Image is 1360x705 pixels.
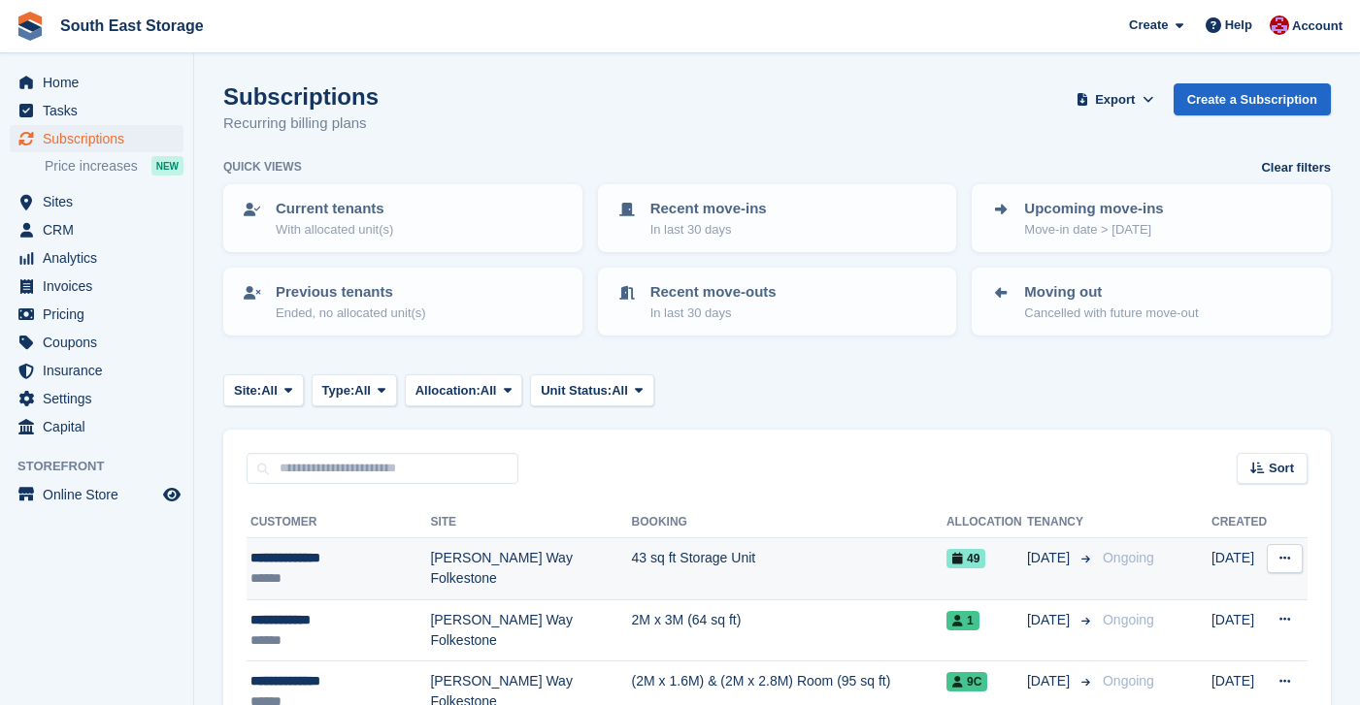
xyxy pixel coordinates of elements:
[430,599,631,661] td: [PERSON_NAME] Way Folkestone
[530,374,653,406] button: Unit Status: All
[45,157,138,176] span: Price increases
[1103,673,1154,689] span: Ongoing
[1103,612,1154,627] span: Ongoing
[223,83,379,110] h1: Subscriptions
[430,538,631,600] td: [PERSON_NAME] Way Folkestone
[612,381,628,401] span: All
[10,357,183,384] a: menu
[43,69,159,96] span: Home
[541,381,612,401] span: Unit Status:
[632,507,946,538] th: Booking
[276,304,426,323] p: Ended, no allocated unit(s)
[430,507,631,538] th: Site
[10,481,183,508] a: menu
[10,413,183,440] a: menu
[650,304,777,323] p: In last 30 days
[43,357,159,384] span: Insurance
[43,272,159,300] span: Invoices
[974,270,1329,334] a: Moving out Cancelled with future move-out
[650,198,767,220] p: Recent move-ins
[151,156,183,176] div: NEW
[1024,304,1198,323] p: Cancelled with future move-out
[946,507,1027,538] th: Allocation
[1027,610,1074,630] span: [DATE]
[481,381,497,401] span: All
[1270,16,1289,35] img: Roger Norris
[632,599,946,661] td: 2M x 3M (64 sq ft)
[1225,16,1252,35] span: Help
[43,244,159,272] span: Analytics
[225,270,580,334] a: Previous tenants Ended, no allocated unit(s)
[10,272,183,300] a: menu
[312,374,397,406] button: Type: All
[261,381,278,401] span: All
[1211,599,1267,661] td: [DATE]
[10,216,183,243] a: menu
[43,301,159,328] span: Pricing
[43,385,159,412] span: Settings
[10,301,183,328] a: menu
[247,507,430,538] th: Customer
[276,281,426,304] p: Previous tenants
[946,549,985,568] span: 49
[322,381,355,401] span: Type:
[1027,507,1095,538] th: Tenancy
[276,198,393,220] p: Current tenants
[43,413,159,440] span: Capital
[650,220,767,240] p: In last 30 days
[43,481,159,508] span: Online Store
[45,155,183,176] a: Price increases NEW
[974,186,1329,250] a: Upcoming move-ins Move-in date > [DATE]
[43,216,159,243] span: CRM
[1024,220,1163,240] p: Move-in date > [DATE]
[1211,538,1267,600] td: [DATE]
[52,10,212,42] a: South East Storage
[1103,550,1154,565] span: Ongoing
[10,385,183,412] a: menu
[223,374,304,406] button: Site: All
[946,672,987,691] span: 9C
[16,12,45,41] img: stora-icon-8386f47178a22dfd0bd8f6a31ec36ba5ce8667c1dd55bd0f319d3a0aa187defe.svg
[10,244,183,272] a: menu
[43,125,159,152] span: Subscriptions
[354,381,371,401] span: All
[276,220,393,240] p: With allocated unit(s)
[1211,507,1267,538] th: Created
[946,611,979,630] span: 1
[405,374,523,406] button: Allocation: All
[10,69,183,96] a: menu
[43,329,159,356] span: Coupons
[1174,83,1331,115] a: Create a Subscription
[415,381,481,401] span: Allocation:
[225,186,580,250] a: Current tenants With allocated unit(s)
[234,381,261,401] span: Site:
[1292,16,1343,36] span: Account
[10,188,183,215] a: menu
[1027,548,1074,568] span: [DATE]
[1129,16,1168,35] span: Create
[223,158,302,176] h6: Quick views
[1024,198,1163,220] p: Upcoming move-ins
[10,329,183,356] a: menu
[1261,158,1331,177] a: Clear filters
[160,483,183,506] a: Preview store
[10,97,183,124] a: menu
[1095,90,1135,110] span: Export
[43,188,159,215] span: Sites
[632,538,946,600] td: 43 sq ft Storage Unit
[1269,459,1294,478] span: Sort
[223,112,379,135] p: Recurring billing plans
[17,457,193,476] span: Storefront
[600,270,955,334] a: Recent move-outs In last 30 days
[43,97,159,124] span: Tasks
[600,186,955,250] a: Recent move-ins In last 30 days
[650,281,777,304] p: Recent move-outs
[10,125,183,152] a: menu
[1024,281,1198,304] p: Moving out
[1027,671,1074,691] span: [DATE]
[1073,83,1158,115] button: Export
